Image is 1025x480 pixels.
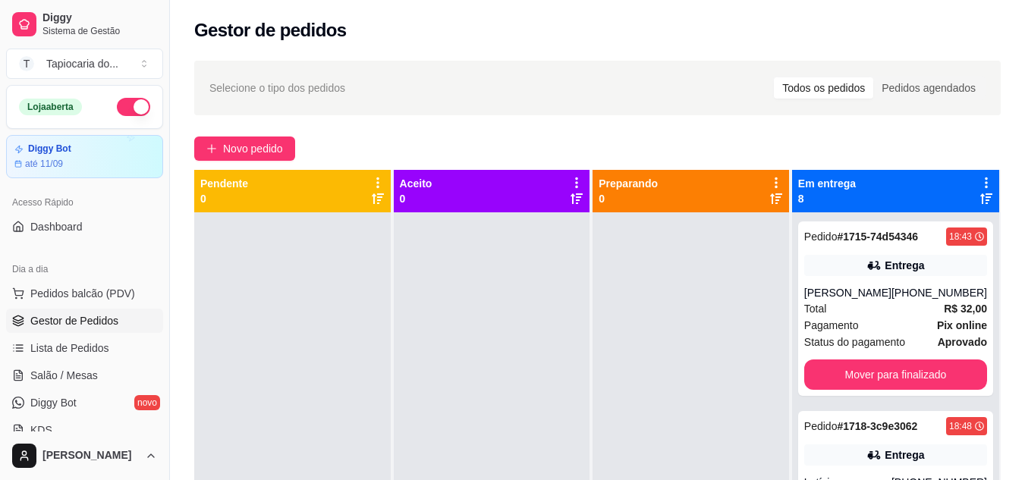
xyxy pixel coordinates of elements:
[599,176,658,191] p: Preparando
[6,418,163,442] a: KDS
[6,281,163,306] button: Pedidos balcão (PDV)
[42,449,139,463] span: [PERSON_NAME]
[6,309,163,333] a: Gestor de Pedidos
[200,176,248,191] p: Pendente
[599,191,658,206] p: 0
[46,56,118,71] div: Tapiocaria do ...
[891,285,987,300] div: [PHONE_NUMBER]
[30,368,98,383] span: Salão / Mesas
[804,420,838,432] span: Pedido
[30,340,109,356] span: Lista de Pedidos
[223,140,283,157] span: Novo pedido
[837,231,918,243] strong: # 1715-74d54346
[938,336,987,348] strong: aprovado
[209,80,345,96] span: Selecione o tipo dos pedidos
[6,391,163,415] a: Diggy Botnovo
[6,135,163,178] a: Diggy Botaté 11/09
[30,422,52,438] span: KDS
[837,420,917,432] strong: # 1718-3c9e3062
[6,336,163,360] a: Lista de Pedidos
[873,77,984,99] div: Pedidos agendados
[949,231,972,243] div: 18:43
[804,359,987,390] button: Mover para finalizado
[19,56,34,71] span: T
[949,420,972,432] div: 18:48
[804,300,827,317] span: Total
[42,11,157,25] span: Diggy
[6,438,163,474] button: [PERSON_NAME]
[30,395,77,410] span: Diggy Bot
[6,6,163,42] a: DiggySistema de Gestão
[798,176,856,191] p: Em entrega
[25,158,63,170] article: até 11/09
[6,190,163,215] div: Acesso Rápido
[774,77,873,99] div: Todos os pedidos
[804,334,905,350] span: Status do pagamento
[6,215,163,239] a: Dashboard
[885,258,924,273] div: Entrega
[194,18,347,42] h2: Gestor de pedidos
[30,313,118,328] span: Gestor de Pedidos
[117,98,150,116] button: Alterar Status
[6,257,163,281] div: Dia a dia
[400,176,432,191] p: Aceito
[194,136,295,161] button: Novo pedido
[19,99,82,115] div: Loja aberta
[798,191,856,206] p: 8
[206,143,217,154] span: plus
[804,285,891,300] div: [PERSON_NAME]
[400,191,432,206] p: 0
[885,447,924,463] div: Entrega
[42,25,157,37] span: Sistema de Gestão
[200,191,248,206] p: 0
[804,231,838,243] span: Pedido
[937,319,987,331] strong: Pix online
[28,143,71,155] article: Diggy Bot
[944,303,987,315] strong: R$ 32,00
[30,286,135,301] span: Pedidos balcão (PDV)
[6,363,163,387] a: Salão / Mesas
[804,317,859,334] span: Pagamento
[6,49,163,79] button: Select a team
[30,219,83,234] span: Dashboard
